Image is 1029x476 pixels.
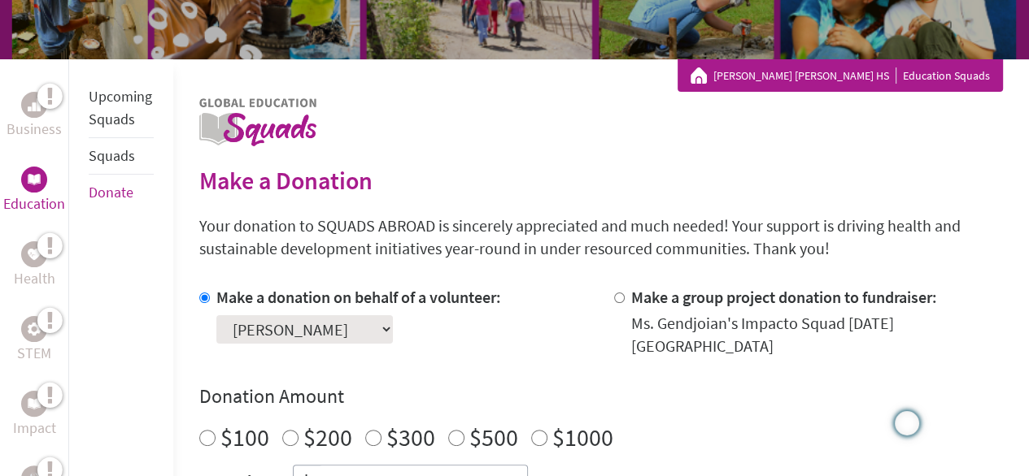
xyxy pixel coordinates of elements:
label: $1000 [552,422,613,452]
p: STEM [17,342,51,365]
a: BusinessBusiness [7,92,62,141]
p: Education [3,193,65,215]
img: Impact [28,398,41,409]
a: [PERSON_NAME] [PERSON_NAME] HS [713,67,896,84]
div: Education [21,167,47,193]
a: ImpactImpact [13,391,56,439]
div: Health [21,241,47,267]
img: Business [28,98,41,111]
div: STEM [21,316,47,342]
div: Impact [21,391,47,417]
p: Health [14,267,55,290]
p: Impact [13,417,56,439]
div: Education Squads [691,67,990,84]
li: Squads [89,138,154,175]
a: HealthHealth [14,241,55,290]
img: Education [28,174,41,185]
h2: Make a Donation [199,166,1003,195]
label: $100 [220,422,269,452]
a: Upcoming Squads [89,87,152,128]
label: Make a group project donation to fundraiser: [631,287,937,307]
img: STEM [28,322,41,335]
a: Squads [89,146,135,165]
img: logo-education.png [199,98,316,146]
label: $200 [303,422,352,452]
li: Upcoming Squads [89,79,154,138]
img: Health [28,249,41,259]
li: Donate [89,175,154,210]
div: Ms. Gendjoian's Impacto Squad [DATE] [GEOGRAPHIC_DATA] [631,312,1003,357]
a: STEMSTEM [17,316,51,365]
label: Make a donation on behalf of a volunteer: [216,287,501,307]
h4: Donation Amount [199,383,1003,409]
a: EducationEducation [3,167,65,215]
div: Business [21,92,47,118]
p: Business [7,118,62,141]
label: $500 [469,422,518,452]
p: Your donation to SQUADS ABROAD is sincerely appreciated and much needed! Your support is driving ... [199,214,1003,260]
label: $300 [386,422,435,452]
a: Donate [89,183,133,201]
